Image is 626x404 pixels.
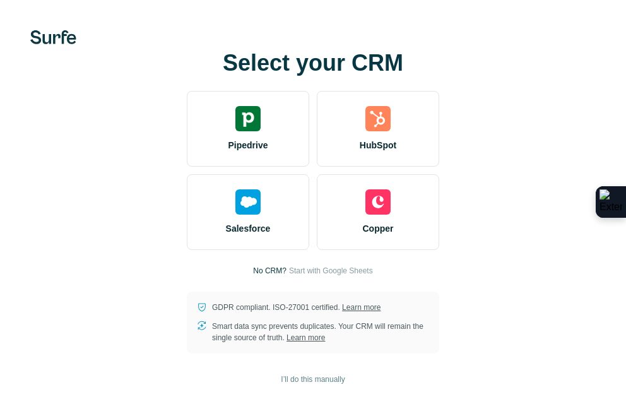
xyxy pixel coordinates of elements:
span: Pipedrive [228,139,268,151]
p: Smart data sync prevents duplicates. Your CRM will remain the single source of truth. [212,321,429,343]
img: Extension Icon [599,189,622,215]
button: I’ll do this manually [272,370,353,389]
img: copper's logo [365,189,391,215]
p: GDPR compliant. ISO-27001 certified. [212,302,381,313]
h1: Select your CRM [187,50,439,76]
button: Start with Google Sheets [289,265,373,276]
img: pipedrive's logo [235,106,261,131]
span: I’ll do this manually [281,374,345,385]
p: No CRM? [253,265,286,276]
img: hubspot's logo [365,106,391,131]
span: Copper [363,222,394,235]
a: Learn more [342,303,381,312]
span: HubSpot [360,139,396,151]
span: Salesforce [226,222,271,235]
img: Surfe's logo [30,30,76,44]
img: salesforce's logo [235,189,261,215]
a: Learn more [286,333,325,342]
